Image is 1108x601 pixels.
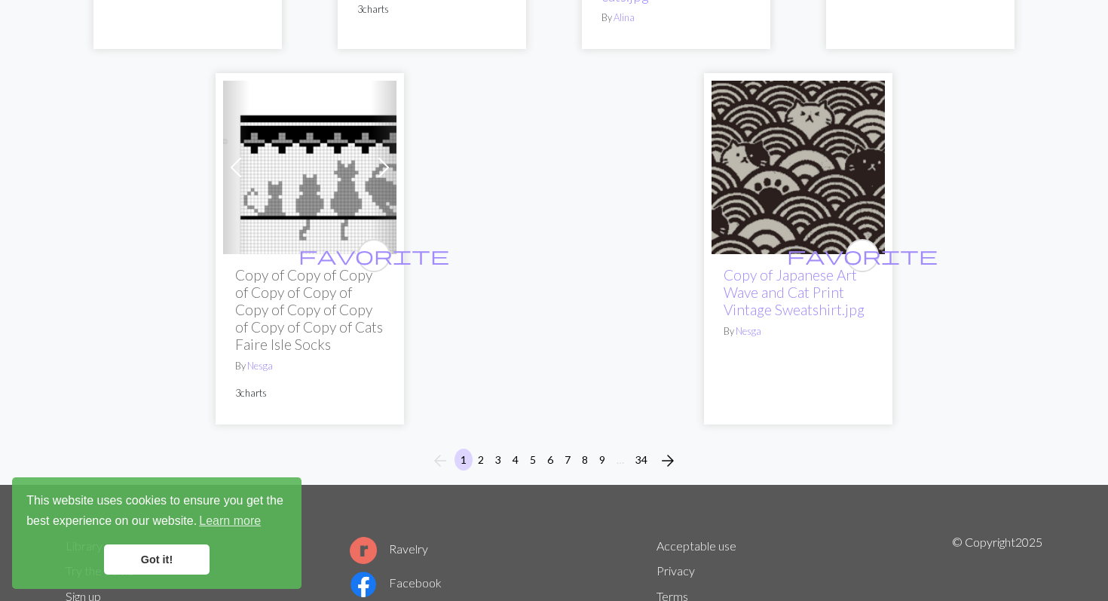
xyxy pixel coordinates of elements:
a: Faire Isle Cat Bed [223,158,396,173]
span: This website uses cookies to ensure you get the best experience on our website. [26,492,287,532]
a: Copy of Japanese Art Wave and Cat Print Vintage Sweatshirt.jpg [724,266,865,318]
img: Facebook logo [350,571,377,598]
button: 7 [559,449,577,471]
button: 8 [576,449,594,471]
img: Ravelry logo [350,537,377,564]
a: Ravelry [350,541,428,556]
a: Nesga [736,325,761,337]
button: favourite [357,239,390,272]
a: learn more about cookies [197,510,263,532]
p: By [724,324,873,339]
button: 6 [541,449,559,471]
a: Alina [614,11,635,23]
div: cookieconsent [12,477,301,589]
p: 3 charts [235,386,384,400]
span: arrow_forward [659,450,677,471]
button: 2 [472,449,490,471]
button: 1 [455,449,473,471]
button: Next [653,449,683,473]
i: favourite [298,241,449,271]
a: Privacy [657,563,695,578]
button: 9 [593,449,611,471]
span: favorite [787,244,938,267]
span: favorite [298,244,449,267]
button: favourite [846,239,879,272]
button: 5 [524,449,542,471]
p: By [235,359,384,373]
img: Faire Isle Cat Bed [223,81,396,254]
button: 34 [629,449,653,471]
p: By [601,11,751,25]
a: Facebook [350,575,442,590]
h2: Copy of Copy of Copy of Copy of Copy of Copy of Copy of Copy of Copy of Copy of Cats Faire Isle S... [235,266,384,353]
nav: Page navigation [425,449,683,473]
button: 4 [507,449,525,471]
p: 3 charts [357,2,507,17]
i: Next [659,452,677,470]
button: 3 [489,449,507,471]
a: dismiss cookie message [104,544,210,575]
a: Nesga [247,360,273,372]
img: Japanese Art Wave and Cat Print Vintage Sweatshirt.jpg [712,81,885,254]
i: favourite [787,241,938,271]
a: Acceptable use [657,538,736,553]
a: Japanese Art Wave and Cat Print Vintage Sweatshirt.jpg [712,158,885,173]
